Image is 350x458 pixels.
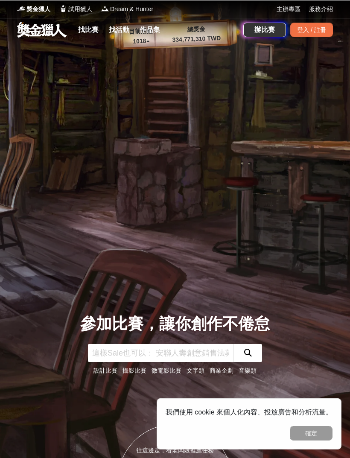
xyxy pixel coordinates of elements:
button: 確定 [290,426,332,440]
span: 獎金獵人 [26,5,50,14]
a: LogoDream & Hunter [101,5,153,14]
span: Dream & Hunter [110,5,153,14]
div: 往這邊走，看老闆娘推薦任務 [118,446,232,455]
div: 登入 / 註冊 [290,23,333,37]
a: 設計比賽 [93,367,117,374]
img: Logo [17,4,26,13]
a: 商業企劃 [210,367,233,374]
a: 微電影比賽 [152,367,181,374]
a: 作品集 [136,24,163,36]
a: 辦比賽 [243,23,286,37]
a: 主辦專區 [277,5,300,14]
a: Logo獎金獵人 [17,5,50,14]
p: 1018 ▴ [124,36,158,47]
input: 這樣Sale也可以： 安聯人壽創意銷售法募集 [88,344,233,362]
img: Logo [101,4,109,13]
a: 攝影比賽 [122,367,146,374]
a: 找比賽 [75,24,102,36]
a: 文字類 [187,367,204,374]
div: 參加比賽，讓你創作不倦怠 [80,312,270,336]
span: 試用獵人 [68,5,92,14]
a: 音樂類 [239,367,257,374]
p: 334,771,310 TWD [158,33,235,45]
img: Logo [59,4,67,13]
a: 服務介紹 [309,5,333,14]
a: 找活動 [105,24,133,36]
span: 我們使用 cookie 來個人化內容、投放廣告和分析流量。 [166,408,332,416]
a: Logo試用獵人 [59,5,92,14]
